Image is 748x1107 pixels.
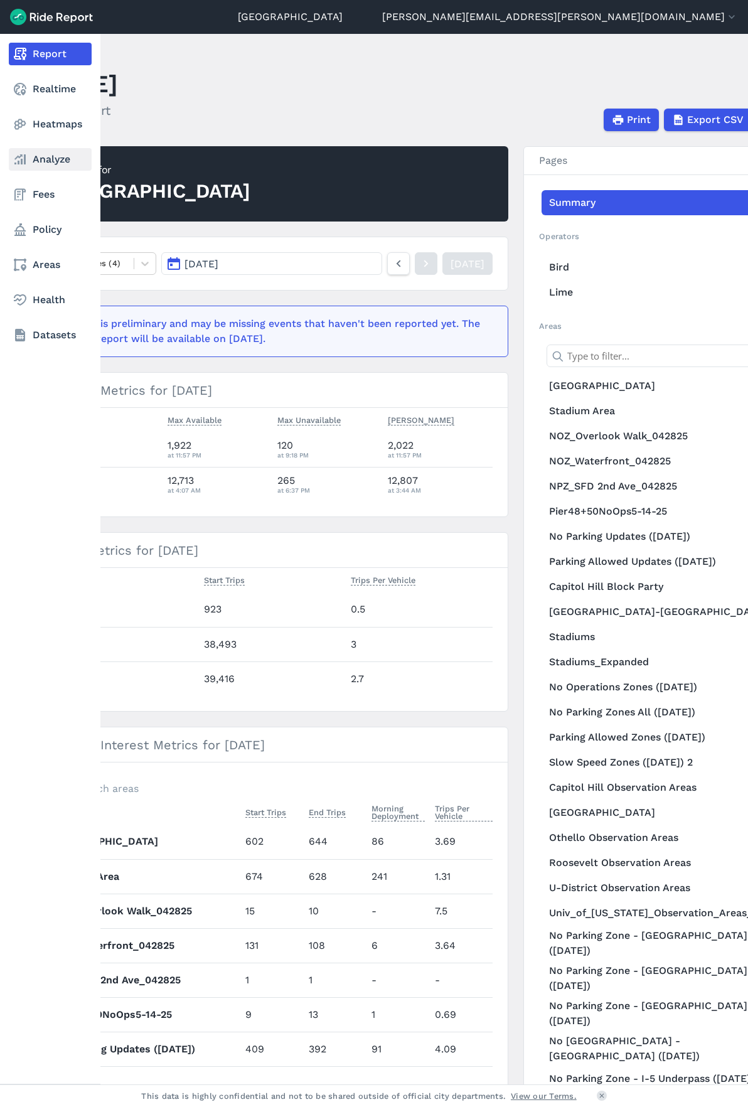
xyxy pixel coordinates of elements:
[52,859,240,894] th: Stadium Area
[168,449,268,461] div: at 11:57 PM
[199,661,346,696] td: 39,416
[366,963,430,997] td: -
[604,109,659,131] button: Print
[9,218,92,241] a: Policy
[240,1066,304,1101] td: 39
[346,661,493,696] td: 2.7
[45,778,485,800] input: Search areas
[277,484,378,496] div: at 6:37 PM
[9,148,92,171] a: Analyze
[52,997,240,1032] th: Pier48+50NoOps5-14-25
[240,825,304,859] td: 602
[366,928,430,963] td: 6
[309,805,346,820] button: End Trips
[277,449,378,461] div: at 9:18 PM
[9,254,92,276] a: Areas
[382,9,738,24] button: [PERSON_NAME][EMAIL_ADDRESS][PERSON_NAME][DOMAIN_NAME]
[9,289,92,311] a: Health
[245,805,286,818] span: Start Trips
[304,1066,367,1101] td: 48
[52,316,485,346] div: This data is preliminary and may be missing events that haven't been reported yet. The finalized ...
[435,801,493,824] button: Trips Per Vehicle
[366,997,430,1032] td: 1
[51,178,250,205] div: [GEOGRAPHIC_DATA]
[168,438,268,461] div: 1,922
[371,801,425,824] button: Morning Deployment
[430,894,493,928] td: 7.5
[388,413,454,428] button: [PERSON_NAME]
[9,113,92,136] a: Heatmaps
[52,661,199,696] th: Total
[304,928,367,963] td: 108
[277,438,378,461] div: 120
[9,78,92,100] a: Realtime
[9,324,92,346] a: Datasets
[430,997,493,1032] td: 0.69
[388,438,493,461] div: 2,022
[238,9,343,24] a: [GEOGRAPHIC_DATA]
[52,467,163,501] th: Lime
[204,573,245,586] span: Start Trips
[366,894,430,928] td: -
[366,1066,430,1101] td: 12
[627,112,651,127] span: Print
[9,183,92,206] a: Fees
[52,1032,240,1066] th: No Parking Updates ([DATE])
[366,859,430,894] td: 241
[37,533,508,568] h3: Trips Metrics for [DATE]
[240,928,304,963] td: 131
[184,258,218,270] span: [DATE]
[304,825,367,859] td: 644
[204,573,245,588] button: Start Trips
[37,373,508,408] h3: Vehicle Metrics for [DATE]
[199,627,346,661] td: 38,493
[52,825,240,859] th: [GEOGRAPHIC_DATA]
[52,432,163,467] th: Bird
[52,963,240,997] th: NPZ_SFD 2nd Ave_042825
[240,997,304,1032] td: 9
[430,1032,493,1066] td: 4.09
[52,627,199,661] th: Lime
[168,413,222,425] span: Max Available
[304,894,367,928] td: 10
[430,928,493,963] td: 3.64
[687,112,744,127] span: Export CSV
[309,805,346,818] span: End Trips
[240,963,304,997] td: 1
[52,1066,240,1101] th: Parking Allowed Updates ([DATE])
[52,592,199,627] th: Bird
[240,1032,304,1066] td: 409
[240,859,304,894] td: 674
[277,413,341,425] span: Max Unavailable
[51,163,250,178] div: Prepared for
[37,727,508,762] h3: Area of Interest Metrics for [DATE]
[371,801,425,821] span: Morning Deployment
[199,592,346,627] td: 923
[304,1032,367,1066] td: 392
[430,963,493,997] td: -
[10,9,93,25] img: Ride Report
[346,592,493,627] td: 0.5
[435,801,493,821] span: Trips Per Vehicle
[161,252,382,275] button: [DATE]
[351,573,415,586] span: Trips Per Vehicle
[277,413,341,428] button: Max Unavailable
[442,252,493,275] a: [DATE]
[388,449,493,461] div: at 11:57 PM
[388,413,454,425] span: [PERSON_NAME]
[52,894,240,928] th: NOZ_Overlook Walk_042825
[388,484,493,496] div: at 3:44 AM
[388,473,493,496] div: 12,807
[240,894,304,928] td: 15
[304,859,367,894] td: 628
[430,825,493,859] td: 3.69
[168,413,222,428] button: Max Available
[366,825,430,859] td: 86
[346,627,493,661] td: 3
[351,573,415,588] button: Trips Per Vehicle
[245,805,286,820] button: Start Trips
[304,963,367,997] td: 1
[430,859,493,894] td: 1.31
[304,997,367,1032] td: 13
[277,473,378,496] div: 265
